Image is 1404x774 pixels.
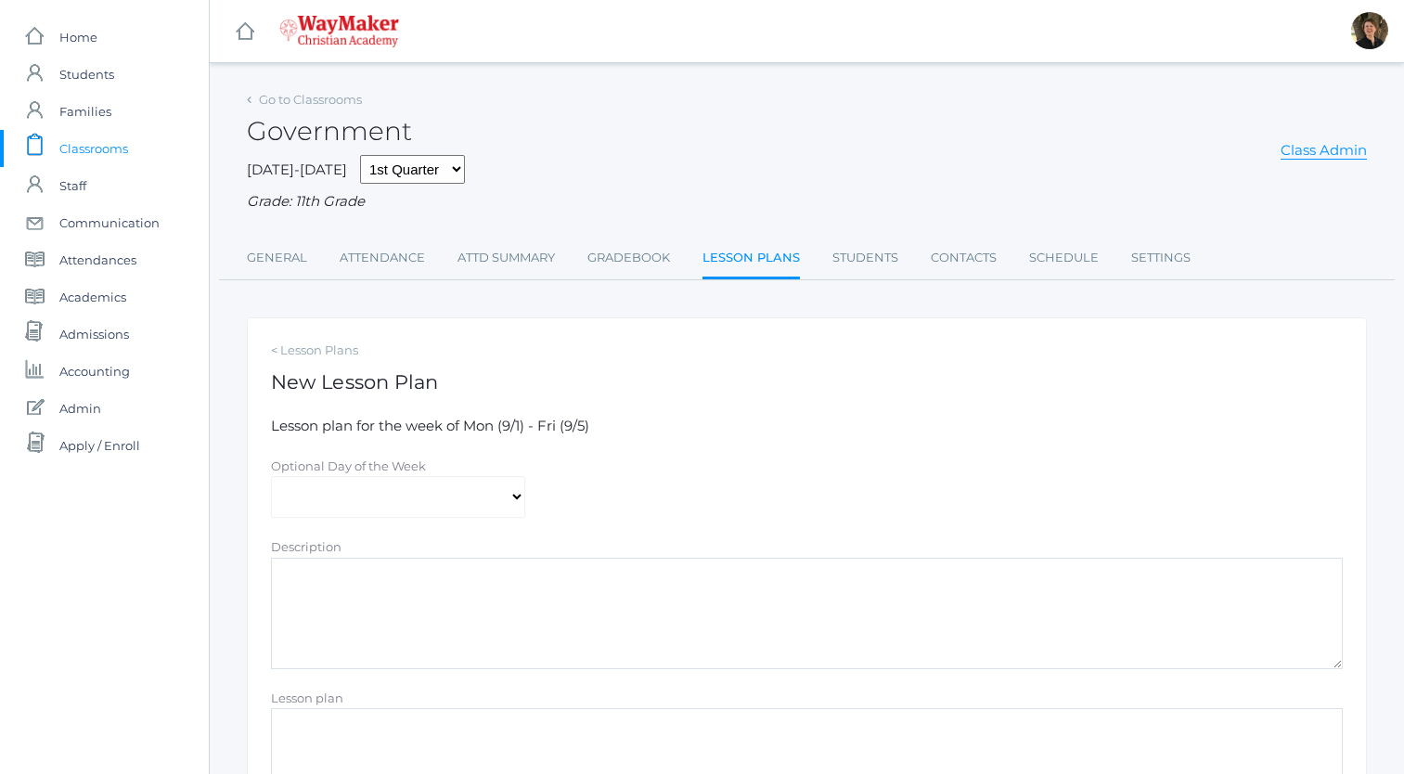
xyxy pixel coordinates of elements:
a: Attendance [340,239,425,277]
span: Communication [59,204,160,241]
img: waymaker-logo-stack-white-1602f2b1af18da31a5905e9982d058868370996dac5278e84edea6dabf9a3315.png [279,15,399,47]
a: Contacts [931,239,997,277]
h2: Government [247,117,412,146]
span: Attendances [59,241,136,278]
label: Lesson plan [271,690,343,705]
span: Admissions [59,316,129,353]
span: Students [59,56,114,93]
span: Families [59,93,111,130]
a: General [247,239,307,277]
span: [DATE]-[DATE] [247,161,347,178]
a: < Lesson Plans [271,342,1343,360]
h1: New Lesson Plan [271,371,1343,393]
a: Students [832,239,898,277]
a: Gradebook [587,239,670,277]
span: Apply / Enroll [59,427,140,464]
span: Home [59,19,97,56]
span: Classrooms [59,130,128,167]
div: Grade: 11th Grade [247,191,1367,213]
a: Class Admin [1281,141,1367,160]
label: Description [271,539,341,554]
a: Settings [1131,239,1191,277]
a: Go to Classrooms [259,92,362,107]
a: Schedule [1029,239,1099,277]
span: Staff [59,167,86,204]
span: Academics [59,278,126,316]
span: Admin [59,390,101,427]
span: Accounting [59,353,130,390]
a: Lesson Plans [702,239,800,279]
label: Optional Day of the Week [271,458,426,473]
a: Attd Summary [457,239,555,277]
span: Lesson plan for the week of Mon (9/1) - Fri (9/5) [271,417,589,434]
div: Dianna Renz [1351,12,1388,49]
